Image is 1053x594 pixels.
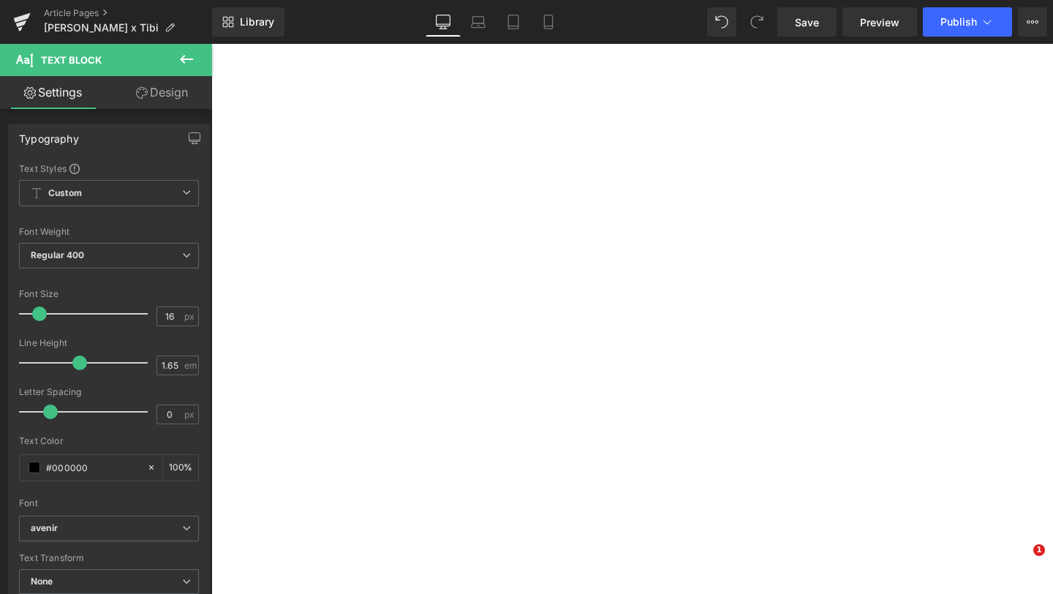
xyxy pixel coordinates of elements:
[19,124,79,145] div: Typography
[842,7,917,37] a: Preview
[1033,544,1045,556] span: 1
[923,7,1012,37] button: Publish
[19,436,199,446] div: Text Color
[742,7,771,37] button: Redo
[31,522,58,535] i: avenir
[19,553,199,563] div: Text Transform
[184,361,197,370] span: em
[19,387,199,397] div: Letter Spacing
[496,7,531,37] a: Tablet
[1018,7,1047,37] button: More
[44,22,159,34] span: [PERSON_NAME] x Tibi
[426,7,461,37] a: Desktop
[19,289,199,299] div: Font Size
[48,187,82,200] b: Custom
[19,498,199,508] div: Font
[707,7,736,37] button: Undo
[940,16,977,28] span: Publish
[41,54,102,66] span: Text Block
[109,76,215,109] a: Design
[184,410,197,419] span: px
[31,576,53,587] b: None
[461,7,496,37] a: Laptop
[44,7,212,19] a: Article Pages
[19,162,199,174] div: Text Styles
[19,338,199,348] div: Line Height
[860,15,899,30] span: Preview
[531,7,566,37] a: Mobile
[46,459,140,475] input: Color
[212,7,284,37] a: New Library
[795,15,819,30] span: Save
[184,312,197,321] span: px
[163,455,198,481] div: %
[19,227,199,237] div: Font Weight
[1003,544,1038,579] iframe: Intercom live chat
[31,249,85,260] b: Regular 400
[240,15,274,29] span: Library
